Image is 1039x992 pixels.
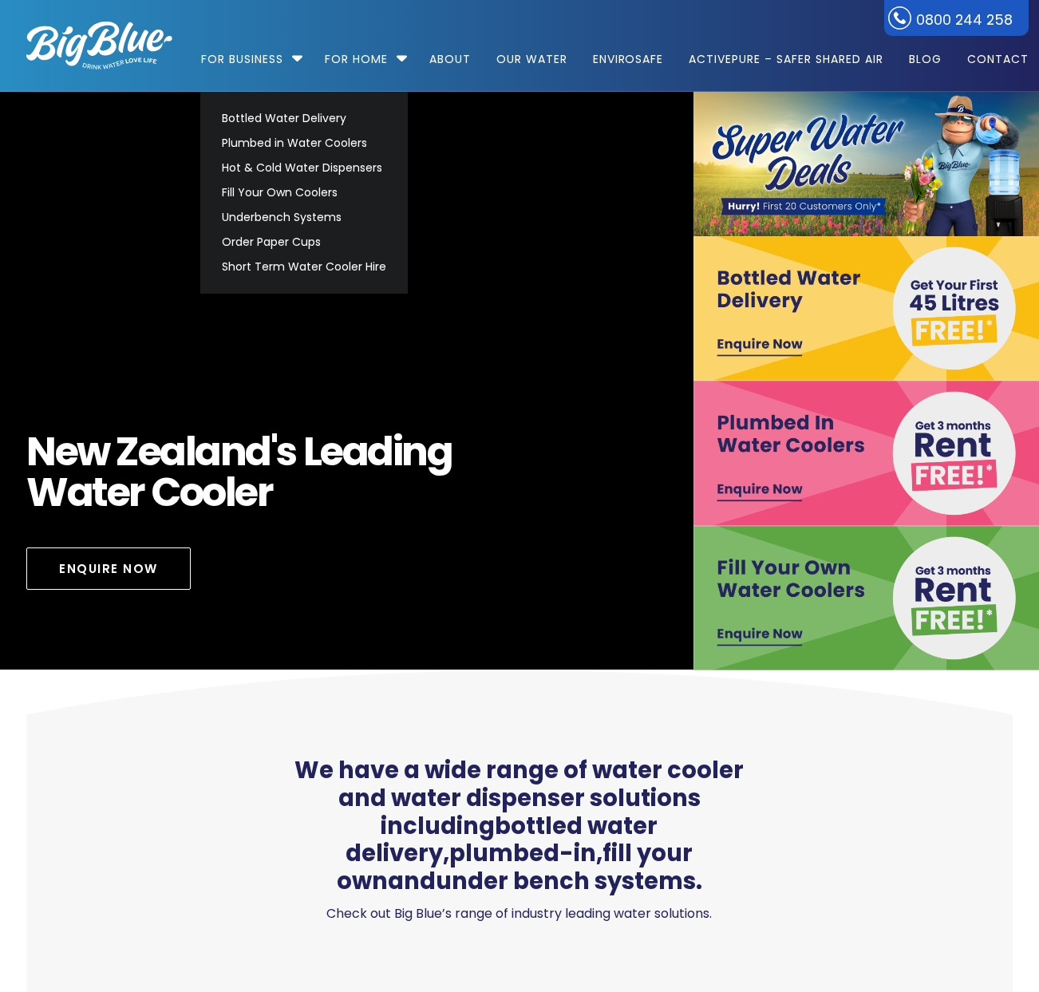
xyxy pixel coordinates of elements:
[257,472,273,512] span: r
[185,432,196,472] span: l
[26,22,172,69] img: logo
[235,472,257,512] span: e
[303,432,321,472] span: L
[215,131,393,156] a: Plumbed in Water Coolers
[116,432,138,472] span: Z
[215,205,393,230] a: Underbench Systems
[427,432,452,472] span: g
[160,432,185,472] span: a
[195,432,220,472] span: a
[180,472,203,512] span: o
[202,472,225,512] span: o
[225,472,235,512] span: l
[337,837,693,897] a: fill your own
[215,230,393,255] a: Order Paper Cups
[107,472,129,512] span: e
[320,432,342,472] span: e
[92,472,107,512] span: t
[26,432,55,472] span: N
[342,432,368,472] span: a
[220,432,246,472] span: n
[26,472,67,512] span: W
[67,472,93,512] span: a
[449,837,596,869] a: plumbed-in
[401,432,427,472] span: n
[215,180,393,205] a: Fill Your Own Coolers
[276,432,296,472] span: s
[346,810,658,870] a: bottled water delivery
[26,547,191,590] a: Enquire Now
[215,255,393,279] a: Short Term Water Cooler Hire
[215,156,393,180] a: Hot & Cold Water Dispensers
[393,432,402,472] span: i
[215,106,393,131] a: Bottled Water Delivery
[128,472,144,512] span: r
[367,432,393,472] span: d
[271,432,277,472] span: '
[55,432,77,472] span: e
[436,865,696,897] a: under bench systems
[138,432,160,472] span: e
[270,903,769,925] p: Check out Big Blue’s range of industry leading water solutions.
[245,432,271,472] span: d
[77,432,109,472] span: w
[151,472,180,512] span: C
[270,757,769,895] span: We have a wide range of water cooler and water dispenser solutions including , , and .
